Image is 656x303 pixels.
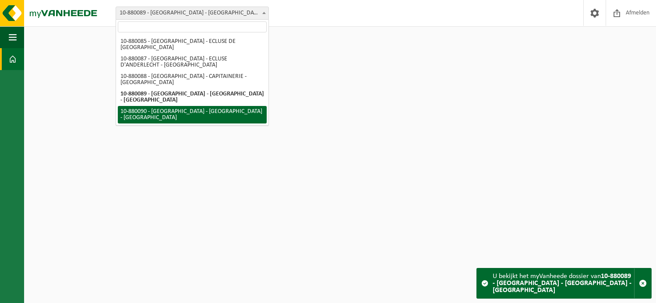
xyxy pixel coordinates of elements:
[116,7,268,19] span: 10-880089 - PORT DE BRUXELLES - BRUSSELS CRUISE TERMINAL - NEDER-OVER-HEEMBEEK
[116,7,269,20] span: 10-880089 - PORT DE BRUXELLES - BRUSSELS CRUISE TERMINAL - NEDER-OVER-HEEMBEEK
[118,106,267,123] li: 10-880090 - [GEOGRAPHIC_DATA] - [GEOGRAPHIC_DATA] - [GEOGRAPHIC_DATA]
[118,36,267,53] li: 10-880085 - [GEOGRAPHIC_DATA] - ECLUSE DE [GEOGRAPHIC_DATA]
[118,71,267,88] li: 10-880088 - [GEOGRAPHIC_DATA] - CAPITAINERIE - [GEOGRAPHIC_DATA]
[118,88,267,106] li: 10-880089 - [GEOGRAPHIC_DATA] - [GEOGRAPHIC_DATA] - [GEOGRAPHIC_DATA]
[493,268,634,298] div: U bekijkt het myVanheede dossier van
[118,53,267,71] li: 10-880087 - [GEOGRAPHIC_DATA] - ECLUSE D'ANDERLECHT - [GEOGRAPHIC_DATA]
[493,273,631,294] strong: 10-880089 - [GEOGRAPHIC_DATA] - [GEOGRAPHIC_DATA] - [GEOGRAPHIC_DATA]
